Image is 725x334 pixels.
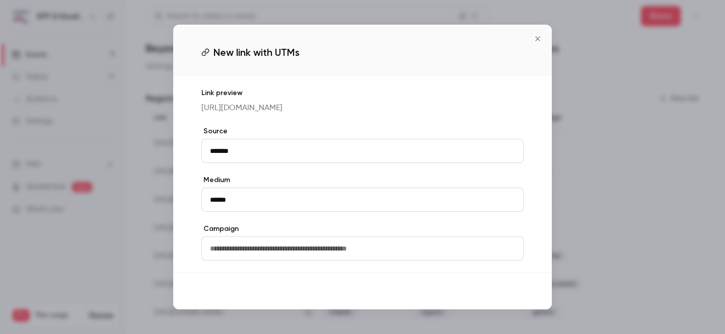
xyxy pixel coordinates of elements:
button: Close [528,29,548,49]
label: Medium [201,175,524,185]
p: Link preview [201,88,524,98]
label: Source [201,126,524,136]
p: [URL][DOMAIN_NAME] [201,102,524,114]
label: Campaign [201,224,524,234]
button: Save [487,281,524,301]
span: New link with UTMs [213,45,300,60]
